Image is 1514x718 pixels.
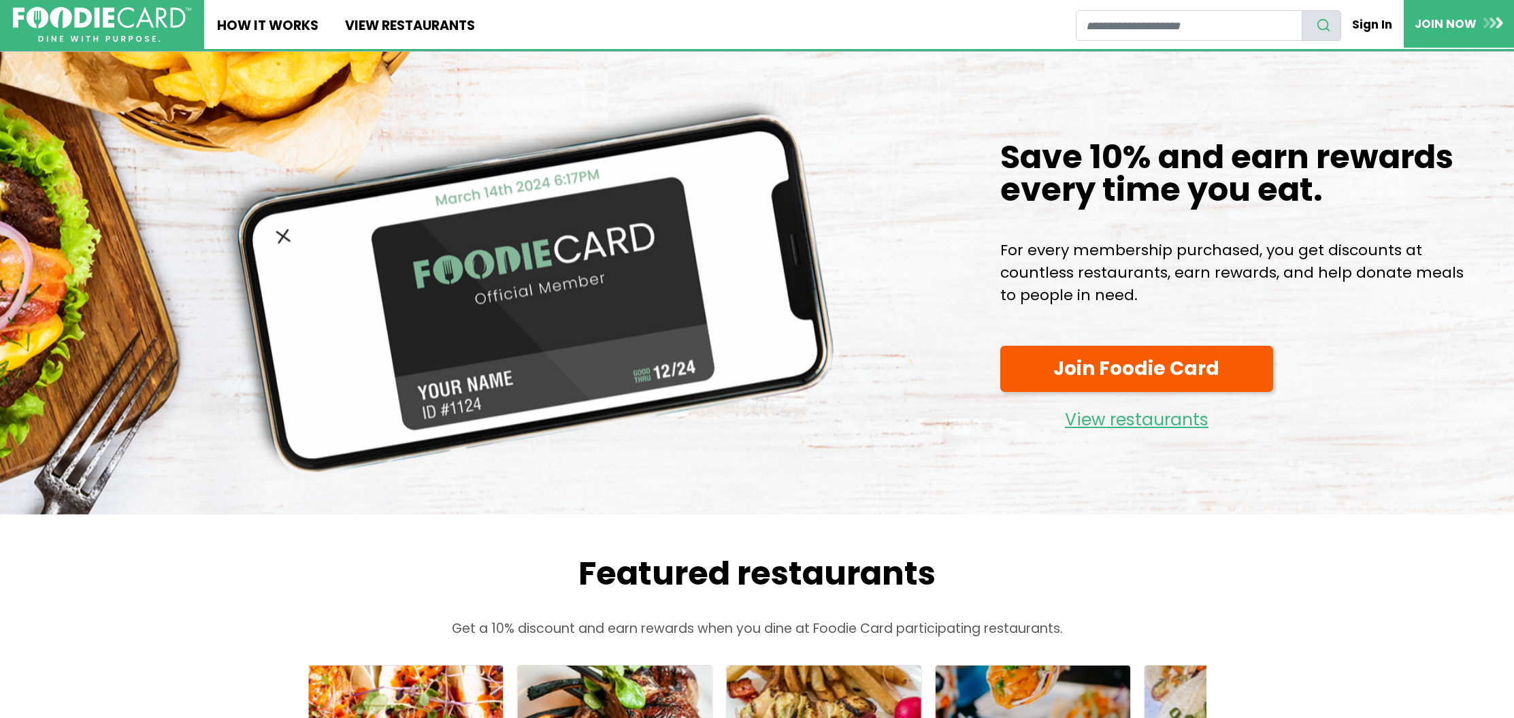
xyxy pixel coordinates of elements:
a: View restaurants [1000,399,1274,434]
p: Get a 10% discount and earn rewards when you dine at Foodie Card participating restaurants. [281,619,1234,639]
a: Sign In [1341,10,1404,39]
button: search [1302,10,1341,41]
p: For every membership purchased, you get discounts at countless restaurants, earn rewards, and hel... [1000,239,1472,306]
h1: Save 10% and earn rewards every time you eat. [1000,141,1472,206]
input: restaurant search [1076,10,1302,41]
h2: Featured restaurants [281,554,1234,593]
img: FoodieCard; Eat, Drink, Save, Donate [13,7,191,43]
a: Join Foodie Card [1000,346,1274,393]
